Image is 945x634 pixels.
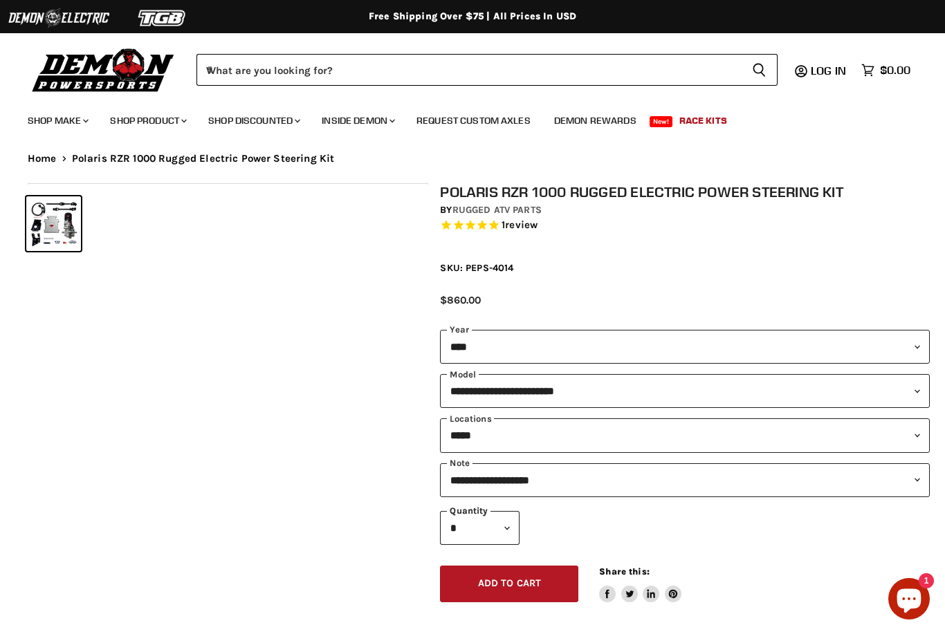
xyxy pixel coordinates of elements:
aside: Share this: [599,566,681,602]
a: Shop Make [17,106,97,135]
a: Log in [805,64,854,77]
span: Log in [811,64,846,77]
select: year [440,330,929,364]
a: Home [28,153,57,165]
a: Inside Demon [311,106,403,135]
select: modal-name [440,374,929,408]
div: SKU: PEPS-4014 [440,261,929,275]
button: Add to cart [440,566,578,602]
h1: Polaris RZR 1000 Rugged Electric Power Steering Kit [440,183,929,201]
inbox-online-store-chat: Shopify online store chat [884,578,934,623]
span: Share this: [599,566,649,577]
img: TGB Logo 2 [111,5,214,31]
select: Quantity [440,511,520,545]
a: Rugged ATV Parts [452,204,542,216]
span: $860.00 [440,294,481,306]
ul: Main menu [17,101,907,135]
a: Shop Product [100,106,195,135]
img: Demon Electric Logo 2 [7,5,111,31]
select: keys [440,418,929,452]
div: by [440,203,929,218]
span: $0.00 [880,64,910,77]
select: keys [440,463,929,497]
span: New! [650,116,673,127]
span: Add to cart [478,577,542,589]
span: Rated 5.0 out of 5 stars 1 reviews [440,218,929,233]
input: When autocomplete results are available use up and down arrows to review and enter to select [196,54,741,86]
a: Race Kits [669,106,737,135]
span: 1 reviews [502,218,538,231]
a: Shop Discounted [198,106,309,135]
a: $0.00 [854,60,917,80]
button: Search [741,54,778,86]
img: Demon Powersports [28,45,179,94]
form: Product [196,54,778,86]
button: IMAGE thumbnail [26,196,81,251]
span: review [505,218,538,231]
a: Request Custom Axles [406,106,541,135]
span: Polaris RZR 1000 Rugged Electric Power Steering Kit [72,153,335,165]
a: Demon Rewards [544,106,647,135]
